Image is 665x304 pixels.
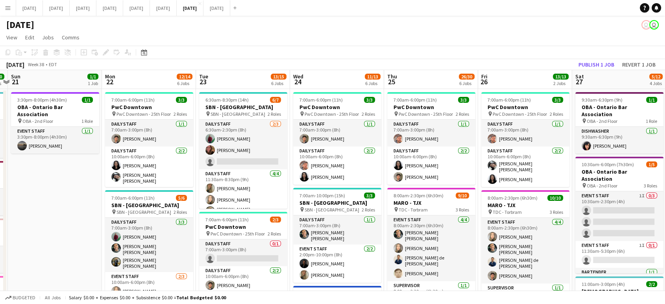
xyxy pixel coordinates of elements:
[211,231,265,237] span: PwC Downtown - 25th Floor
[550,111,563,117] span: 2 Roles
[198,77,208,86] span: 23
[575,73,584,80] span: Sat
[176,295,226,300] span: Total Budgeted $0.00
[481,92,569,187] app-job-card: 7:00am-6:00pm (11h)3/3PwC Downtown PwC Downtown - 25th Floor2 RolesDaily Staff1/17:00am-3:00pm (8...
[493,111,547,117] span: PwC Downtown - 25th Floor
[11,92,99,154] app-job-card: 3:30pm-8:00pm (4h30m)1/1OBA - Ontario Bar Association OBA - 2nd Floor1 RoleEvent Staff1/13:30pm-8...
[387,73,397,80] span: Thu
[550,209,563,215] span: 3 Roles
[574,77,584,86] span: 27
[10,77,20,86] span: 21
[271,74,286,80] span: 13/15
[268,231,281,237] span: 2 Roles
[70,0,96,16] button: [DATE]
[271,80,286,86] div: 6 Jobs
[459,80,474,86] div: 6 Jobs
[481,202,569,209] h3: MARO - TJX
[365,74,381,80] span: 11/13
[43,295,62,300] span: All jobs
[553,74,569,80] span: 13/13
[59,32,83,43] a: Comms
[150,0,177,16] button: [DATE]
[575,157,663,273] app-job-card: 10:30am-6:00pm (7h30m)1/5OBA - Ontario Bar Association OBA - 2nd Floor3 RolesEvent Staff1I0/310:3...
[4,293,37,302] button: Budgeted
[105,202,193,209] h3: SBN - [GEOGRAPHIC_DATA]
[459,74,475,80] span: 26/30
[6,61,24,69] div: [DATE]
[43,0,70,16] button: [DATE]
[22,118,53,124] span: OBA - 2nd Floor
[211,111,265,117] span: SBN - [GEOGRAPHIC_DATA]
[575,104,663,118] h3: OBA - Ontario Bar Association
[387,199,475,206] h3: MARO - TJX
[111,195,155,201] span: 7:00am-6:00pm (11h)
[387,146,475,185] app-card-role: Daily Staff2/210:00am-6:00pm (8h)[PERSON_NAME][PERSON_NAME]
[199,104,287,111] h3: SBN - [GEOGRAPHIC_DATA]
[456,193,469,198] span: 9/10
[399,207,428,213] span: TDC - Torbram
[364,97,375,103] span: 3/3
[649,74,663,80] span: 5/12
[177,80,192,86] div: 6 Jobs
[104,77,115,86] span: 22
[362,111,375,117] span: 2 Roles
[575,127,663,154] app-card-role: Dishwasher1/19:30am-6:30pm (9h)[PERSON_NAME]
[481,120,569,146] app-card-role: Daily Staff1/17:00am-3:00pm (8h)[PERSON_NAME]
[575,92,663,154] app-job-card: 9:30am-6:30pm (9h)1/1OBA - Ontario Bar Association OBA - 2nd Floor1 RoleDishwasher1/19:30am-6:30p...
[293,199,381,206] h3: SBN - [GEOGRAPHIC_DATA]
[199,92,287,209] div: 6:30am-8:30pm (14h)6/7SBN - [GEOGRAPHIC_DATA] SBN - [GEOGRAPHIC_DATA]2 RolesDaily Staff2/36:30am-...
[646,161,657,167] span: 1/5
[481,146,569,187] app-card-role: Daily Staff2/210:00am-6:00pm (8h)[PERSON_NAME] [PERSON_NAME][PERSON_NAME]
[81,118,93,124] span: 1 Role
[582,281,625,287] span: 11:00am-3:00pm (4h)
[69,295,226,300] div: Salary $0.00 + Expenses $0.00 + Subsistence $0.00 =
[13,295,35,300] span: Budgeted
[575,59,617,70] button: Publish 1 job
[393,97,437,103] span: 7:00am-6:00pm (11h)
[6,34,17,41] span: View
[123,0,150,16] button: [DATE]
[176,97,187,103] span: 3/3
[365,80,380,86] div: 6 Jobs
[386,77,397,86] span: 25
[39,32,57,43] a: Jobs
[387,92,475,185] app-job-card: 7:00am-6:00pm (11h)3/3PwC Downtown PwC Downtown - 25th Floor2 RolesDaily Staff1/17:00am-3:00pm (8...
[177,74,192,80] span: 12/14
[105,218,193,272] app-card-role: Daily Staff3/37:00am-3:00pm (8h)[PERSON_NAME][PERSON_NAME] [PERSON_NAME][PERSON_NAME] [PERSON_NAME]
[399,111,453,117] span: PwC Downtown - 25th Floor
[270,97,281,103] span: 6/7
[481,73,488,80] span: Fri
[582,161,634,167] span: 10:30am-6:00pm (7h30m)
[293,104,381,111] h3: PwC Downtown
[646,118,657,124] span: 1 Role
[362,207,375,213] span: 2 Roles
[42,34,54,41] span: Jobs
[11,104,99,118] h3: OBA - Ontario Bar Association
[105,73,115,80] span: Mon
[293,245,381,283] app-card-role: Event Staff2/22:00pm-10:00pm (8h)[PERSON_NAME][PERSON_NAME]
[481,218,569,284] app-card-role: Event Staff4/48:00am-2:30pm (6h30m)[PERSON_NAME][PERSON_NAME] [PERSON_NAME][PERSON_NAME] de [PERS...
[96,0,123,16] button: [DATE]
[293,188,381,283] app-job-card: 7:00am-10:00pm (15h)3/3SBN - [GEOGRAPHIC_DATA] SBN - [GEOGRAPHIC_DATA]2 RolesDaily Staff1/17:00am...
[364,193,375,198] span: 3/3
[22,32,37,43] a: Edit
[488,97,531,103] span: 7:00am-6:00pm (11h)
[305,111,359,117] span: PwC Downtown - 25th Floor
[456,207,469,213] span: 3 Roles
[641,20,651,30] app-user-avatar: Jolanta Rokowski
[205,217,249,222] span: 7:00am-6:00pm (11h)
[293,73,303,80] span: Wed
[387,104,475,111] h3: PwC Downtown
[575,288,663,295] h3: [DEMOGRAPHIC_DATA]
[105,92,193,187] app-job-card: 7:00am-6:00pm (11h)3/3PwC Downtown PwC Downtown - 25th Floor2 RolesDaily Staff1/17:00am-3:00pm (8...
[547,195,563,201] span: 10/10
[293,120,381,146] app-card-role: Daily Staff1/17:00am-3:00pm (8h)[PERSON_NAME]
[199,169,287,235] app-card-role: Daily Staff4/411:30am-8:30pm (9h)[PERSON_NAME][PERSON_NAME][PERSON_NAME] [PERSON_NAME]
[111,97,155,103] span: 7:00am-6:00pm (11h)
[456,111,469,117] span: 2 Roles
[49,61,57,67] div: EDT
[587,118,617,124] span: OBA - 2nd Floor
